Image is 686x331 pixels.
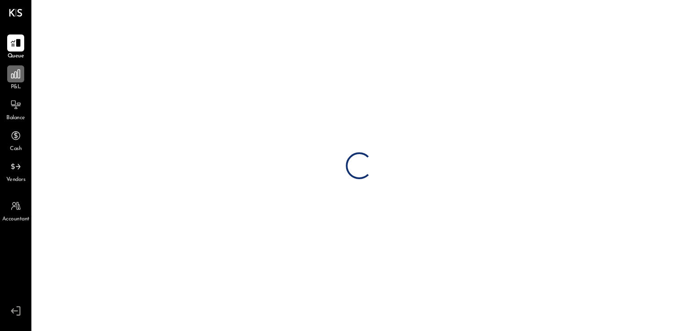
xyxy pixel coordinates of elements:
a: P&L [0,65,31,91]
span: Queue [8,52,24,60]
span: Vendors [6,176,26,184]
a: Queue [0,34,31,60]
span: Balance [6,114,25,122]
a: Vendors [0,158,31,184]
span: P&L [11,83,21,91]
a: Cash [0,127,31,153]
a: Accountant [0,198,31,224]
span: Cash [10,145,22,153]
span: Accountant [2,215,30,224]
a: Balance [0,96,31,122]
